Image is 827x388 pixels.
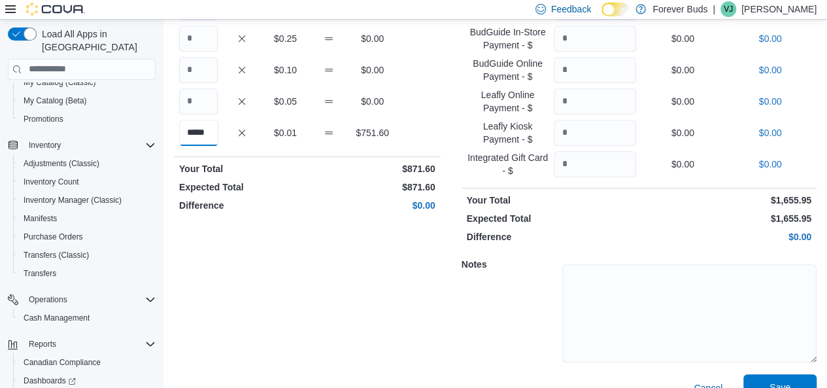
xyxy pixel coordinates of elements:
[24,268,56,279] span: Transfers
[18,192,156,208] span: Inventory Manager (Classic)
[18,156,156,171] span: Adjustments (Classic)
[179,120,218,146] input: Quantity
[13,353,161,372] button: Canadian Compliance
[18,111,156,127] span: Promotions
[179,88,218,115] input: Quantity
[729,32,811,45] p: $0.00
[641,158,724,171] p: $0.00
[467,120,549,146] p: Leafly Kiosk Payment - $
[29,339,56,349] span: Reports
[24,336,156,352] span: Reports
[18,211,156,226] span: Manifests
[24,292,156,308] span: Operations
[3,291,161,309] button: Operations
[13,228,161,246] button: Purchase Orders
[467,212,637,225] p: Expected Total
[24,336,61,352] button: Reports
[641,63,724,77] p: $0.00
[724,1,733,17] span: VJ
[467,151,549,177] p: Integrated Gift Card - $
[24,137,66,153] button: Inventory
[729,95,811,108] p: $0.00
[37,27,156,54] span: Load All Apps in [GEOGRAPHIC_DATA]
[554,26,636,52] input: Quantity
[467,57,549,83] p: BudGuide Online Payment - $
[18,174,156,190] span: Inventory Count
[18,266,61,281] a: Transfers
[179,199,305,212] p: Difference
[13,173,161,191] button: Inventory Count
[462,251,560,277] h5: Notes
[741,1,817,17] p: [PERSON_NAME]
[179,162,305,175] p: Your Total
[18,192,127,208] a: Inventory Manager (Classic)
[353,126,392,139] p: $751.60
[729,158,811,171] p: $0.00
[13,209,161,228] button: Manifests
[601,3,629,16] input: Dark Mode
[13,264,161,283] button: Transfers
[310,162,435,175] p: $871.60
[24,195,122,205] span: Inventory Manager (Classic)
[467,88,549,115] p: Leafly Online Payment - $
[24,292,73,308] button: Operations
[641,126,724,139] p: $0.00
[24,232,83,242] span: Purchase Orders
[24,158,99,169] span: Adjustments (Classic)
[18,75,101,90] a: My Catalog (Classic)
[24,313,90,323] span: Cash Management
[641,212,811,225] p: $1,655.95
[641,95,724,108] p: $0.00
[24,96,87,106] span: My Catalog (Beta)
[713,1,715,17] p: |
[24,213,57,224] span: Manifests
[18,75,156,90] span: My Catalog (Classic)
[554,151,636,177] input: Quantity
[13,309,161,327] button: Cash Management
[179,181,305,194] p: Expected Total
[353,63,392,77] p: $0.00
[551,3,591,16] span: Feedback
[18,111,69,127] a: Promotions
[18,156,105,171] a: Adjustments (Classic)
[3,335,161,353] button: Reports
[18,310,95,326] a: Cash Management
[179,57,218,83] input: Quantity
[720,1,736,17] div: Vish Joshi
[18,211,62,226] a: Manifests
[554,88,636,115] input: Quantity
[467,230,637,243] p: Difference
[467,26,549,52] p: BudGuide In-Store Payment - $
[24,114,63,124] span: Promotions
[641,194,811,207] p: $1,655.95
[554,120,636,146] input: Quantity
[353,32,392,45] p: $0.00
[24,376,76,386] span: Dashboards
[18,93,156,109] span: My Catalog (Beta)
[18,310,156,326] span: Cash Management
[3,136,161,154] button: Inventory
[18,247,94,263] a: Transfers (Classic)
[641,230,811,243] p: $0.00
[729,126,811,139] p: $0.00
[266,32,305,45] p: $0.25
[18,355,106,370] a: Canadian Compliance
[18,266,156,281] span: Transfers
[18,247,156,263] span: Transfers (Classic)
[179,26,218,52] input: Quantity
[24,357,101,368] span: Canadian Compliance
[266,126,305,139] p: $0.01
[18,93,92,109] a: My Catalog (Beta)
[18,229,88,245] a: Purchase Orders
[18,174,84,190] a: Inventory Count
[13,110,161,128] button: Promotions
[18,355,156,370] span: Canadian Compliance
[641,32,724,45] p: $0.00
[29,140,61,150] span: Inventory
[13,154,161,173] button: Adjustments (Classic)
[26,3,85,16] img: Cova
[353,95,392,108] p: $0.00
[24,137,156,153] span: Inventory
[310,199,435,212] p: $0.00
